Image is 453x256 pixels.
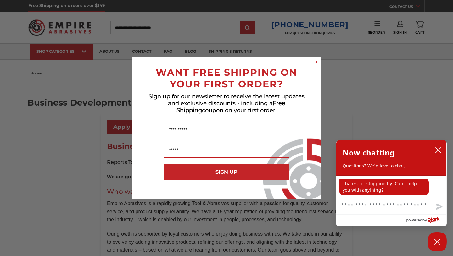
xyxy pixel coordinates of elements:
div: olark chatbox [336,140,447,226]
button: Close dialog [313,59,319,65]
input: Email [164,144,289,158]
span: by [422,216,427,224]
button: close chatbox [433,145,443,155]
p: Thanks for stopping by! Can I help you with anything? [339,179,429,195]
button: SIGN UP [164,164,289,180]
span: Sign up for our newsletter to receive the latest updates and exclusive discounts - including a co... [148,93,305,114]
button: Send message [431,200,446,214]
button: Close Chatbox [428,232,447,251]
span: WANT FREE SHIPPING ON YOUR FIRST ORDER? [156,67,297,90]
p: Questions? We'd love to chat. [343,163,440,169]
h2: Now chatting [343,146,394,159]
span: powered [406,216,422,224]
span: Free Shipping [176,100,285,114]
div: chat [336,176,446,198]
a: Powered by Olark [406,215,446,226]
